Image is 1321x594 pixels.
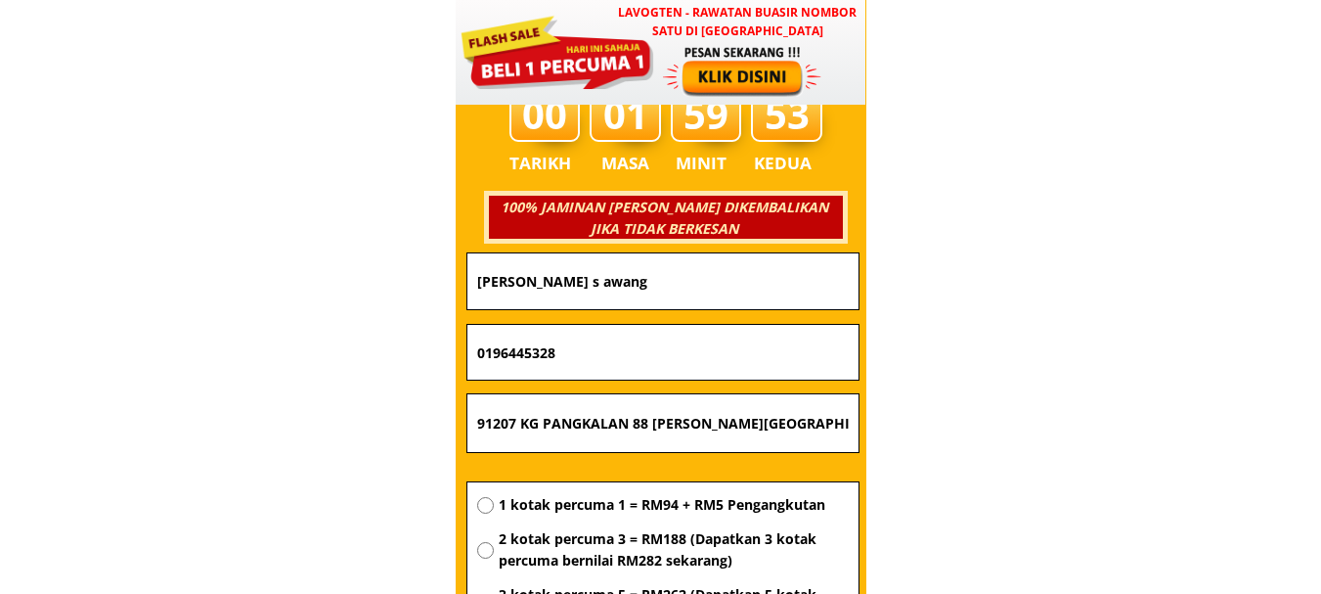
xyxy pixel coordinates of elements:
h3: TARIKH [509,150,592,177]
input: Alamat (Wilayah, Bandar, Wad/Komune,...) [472,394,854,453]
span: 1 kotak percuma 1 = RM94 + RM5 Pengangkutan [499,494,849,516]
h3: MASA [593,150,659,177]
input: Nombor Telefon Bimbit [472,325,854,380]
h3: KEDUA [754,150,817,177]
h3: MINIT [676,150,734,177]
span: 2 kotak percuma 3 = RM188 (Dapatkan 3 kotak percuma bernilai RM282 sekarang) [499,528,849,572]
h3: LAVOGTEN - Rawatan Buasir Nombor Satu di [GEOGRAPHIC_DATA] [609,3,865,40]
input: Nama penuh [472,253,854,309]
h3: 100% JAMINAN [PERSON_NAME] DIKEMBALIKAN JIKA TIDAK BERKESAN [486,197,842,241]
